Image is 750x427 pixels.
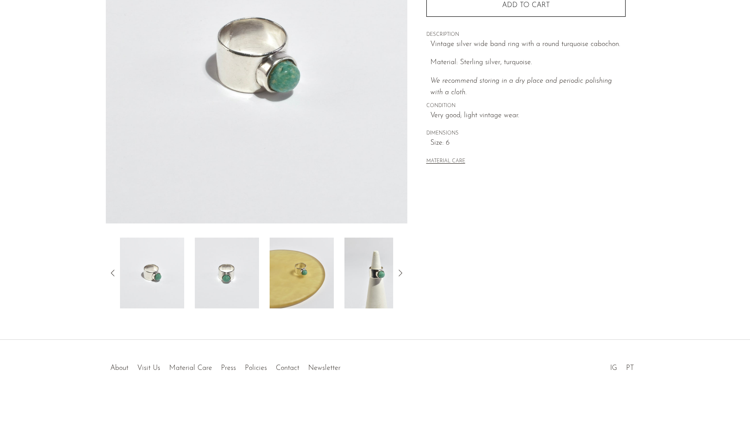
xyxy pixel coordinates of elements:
[430,110,626,122] span: Very good; light vintage wear.
[502,2,550,9] span: Add to cart
[120,238,184,308] img: Silver Turquoise Ring
[430,57,626,69] p: Material: Sterling silver, turquoise.
[344,238,409,308] img: Silver Turquoise Ring
[626,365,634,372] a: PT
[430,138,626,149] span: Size: 6
[426,31,626,39] span: DESCRIPTION
[426,102,626,110] span: CONDITION
[610,365,617,372] a: IG
[169,365,212,372] a: Material Care
[430,39,626,50] p: Vintage silver wide band ring with a round turquoise cabochon.
[430,77,612,96] i: We recommend storing in a dry place and periodic polishing with a cloth.
[195,238,259,308] img: Silver Turquoise Ring
[221,365,236,372] a: Press
[426,158,465,165] button: MATERIAL CARE
[606,358,638,374] ul: Social Medias
[137,365,160,372] a: Visit Us
[110,365,128,372] a: About
[276,365,299,372] a: Contact
[270,238,334,308] img: Silver Turquoise Ring
[106,358,345,374] ul: Quick links
[426,130,626,138] span: DIMENSIONS
[245,365,267,372] a: Policies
